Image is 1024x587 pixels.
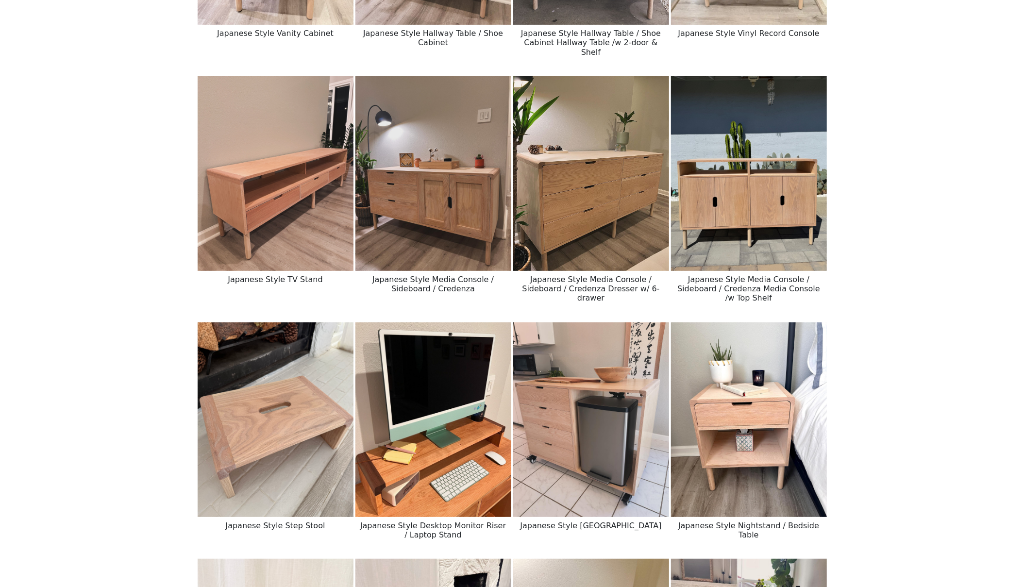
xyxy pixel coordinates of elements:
[671,76,827,271] img: Japanese Style Media Console / Sideboard / Credenza Media Console /w Top Shelf
[671,415,827,424] a: Japanese Style Nightstand / Bedside Table
[198,415,353,424] a: Japanese Style Step Stool
[355,322,511,517] img: Japanese Style Desktop Monitor Riser / Laptop Stand
[355,271,511,297] h6: Japanese Style Media Console / Sideboard / Credenza
[671,25,827,42] h6: Japanese Style Vinyl Record Console
[513,322,669,517] img: Japanese Style Kitchen Island
[355,517,511,543] h6: Japanese Style Desktop Monitor Riser / Laptop Stand
[355,25,511,51] h6: Japanese Style Hallway Table / Shoe Cabinet
[198,517,353,534] h6: Japanese Style Step Stool
[671,322,827,517] img: Japanese Style Nightstand / Bedside Table
[198,168,353,178] a: Japanese Style TV Stand
[513,168,669,178] a: Japanese Style Media Console / Sideboard / Credenza Dresser w/ 6-drawer
[671,271,827,307] h6: Japanese Style Media Console / Sideboard / Credenza Media Console /w Top Shelf
[513,76,669,271] img: Japanese Style Media Console / Sideboard / Credenza Dresser w/ 6-drawer
[198,322,353,517] img: Japanese Style Step Stool
[671,517,827,543] h6: Japanese Style Nightstand / Bedside Table
[198,25,353,42] h6: Japanese Style Vanity Cabinet
[198,76,353,271] img: Japanese Style TV Stand
[355,168,511,178] a: Japanese Style Media Console / Sideboard / Credenza
[671,168,827,178] a: Japanese Style Media Console / Sideboard / Credenza Media Console /w Top Shelf
[513,517,669,534] h6: Japanese Style Kitchen Island
[513,271,669,307] h6: Japanese Style Media Console / Sideboard / Credenza Dresser w/ 6-drawer
[355,76,511,271] img: Japanese Style Media Console / Sideboard / Credenza
[513,415,669,424] a: Japanese Style Kitchen Island
[513,25,669,61] h6: Japanese Style Hallway Table / Shoe Cabinet Hallway Table /w 2-door & Shelf
[355,415,511,424] a: Japanese Style Desktop Monitor Riser / Laptop Stand
[198,271,353,288] h6: Japanese Style TV Stand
